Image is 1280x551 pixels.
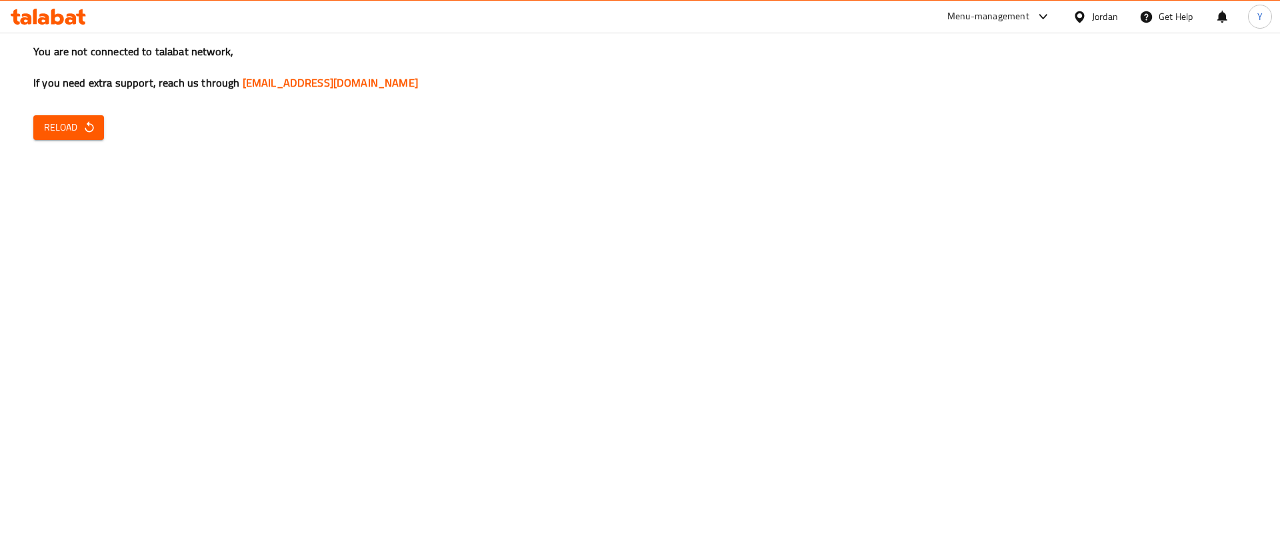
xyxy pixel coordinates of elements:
[1092,9,1118,24] div: Jordan
[1257,9,1263,24] span: Y
[33,44,1247,91] h3: You are not connected to talabat network, If you need extra support, reach us through
[44,119,93,136] span: Reload
[33,115,104,140] button: Reload
[947,9,1029,25] div: Menu-management
[243,73,418,93] a: [EMAIL_ADDRESS][DOMAIN_NAME]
